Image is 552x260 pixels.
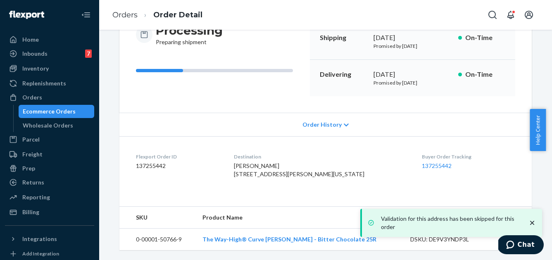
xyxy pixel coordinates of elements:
[22,35,39,44] div: Home
[23,107,76,116] div: Ecommerce Orders
[484,7,501,23] button: Open Search Box
[22,208,39,216] div: Billing
[521,7,537,23] button: Open account menu
[22,235,57,243] div: Integrations
[5,191,94,204] a: Reporting
[374,79,452,86] p: Promised by [DATE]
[119,207,196,229] th: SKU
[153,10,202,19] a: Order Detail
[22,64,49,73] div: Inventory
[320,70,367,79] p: Delivering
[5,133,94,146] a: Parcel
[498,235,544,256] iframe: Opens a widget where you can chat to one of our agents
[85,50,92,58] div: 7
[374,33,452,43] div: [DATE]
[78,7,94,23] button: Close Navigation
[196,207,403,229] th: Product Name
[112,10,138,19] a: Orders
[22,193,50,201] div: Reporting
[202,236,376,243] a: The Way-High® Curve [PERSON_NAME] - Bitter Chocolate 25R
[106,3,209,27] ol: breadcrumbs
[136,153,221,160] dt: Flexport Order ID
[465,33,505,43] p: On-Time
[22,135,40,144] div: Parcel
[119,229,196,251] td: 0-00001-50766-9
[5,62,94,75] a: Inventory
[19,119,95,132] a: Wholesale Orders
[5,91,94,104] a: Orders
[5,249,94,259] a: Add Integration
[5,176,94,189] a: Returns
[22,93,42,102] div: Orders
[9,11,44,19] img: Flexport logo
[404,207,495,229] th: Details
[381,215,520,231] p: Validation for this address has been skipped for this order
[422,153,515,160] dt: Buyer Order Tracking
[374,70,452,79] div: [DATE]
[22,50,48,58] div: Inbounds
[302,121,342,129] span: Order History
[374,43,452,50] p: Promised by [DATE]
[5,47,94,60] a: Inbounds7
[320,33,367,43] p: Shipping
[234,162,364,177] span: [PERSON_NAME] [STREET_ADDRESS][PERSON_NAME][US_STATE]
[234,153,408,160] dt: Destination
[502,7,519,23] button: Open notifications
[22,178,44,187] div: Returns
[465,70,505,79] p: On-Time
[5,232,94,246] button: Integrations
[410,235,488,243] div: DSKU: DE9V3YNDP3L
[19,105,95,118] a: Ecommerce Orders
[22,79,66,87] div: Replenishments
[136,162,221,170] dd: 137255442
[530,109,546,151] button: Help Center
[156,23,223,46] div: Preparing shipment
[5,162,94,175] a: Prep
[5,148,94,161] a: Freight
[494,207,532,229] th: Qty
[5,33,94,46] a: Home
[22,250,59,257] div: Add Integration
[5,77,94,90] a: Replenishments
[22,150,43,158] div: Freight
[5,206,94,219] a: Billing
[528,219,536,227] svg: close toast
[422,162,452,169] a: 137255442
[156,23,223,38] h3: Processing
[22,164,35,173] div: Prep
[494,229,532,251] td: 1
[23,121,73,130] div: Wholesale Orders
